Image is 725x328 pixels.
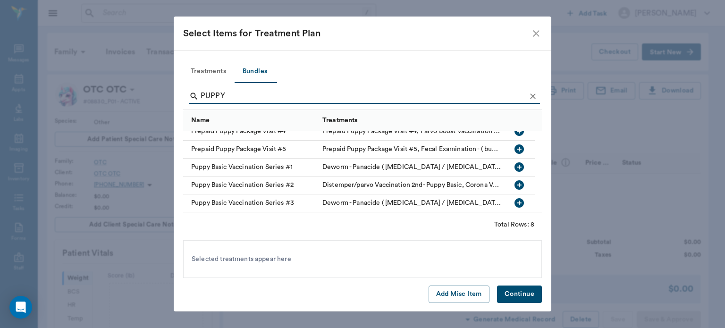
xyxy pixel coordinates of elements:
div: Deworm - Panacide ( Pyrantel / Ivermectin ) - Puppy, Distemper/Parvo Vaccination 1st - Puppy Basi... [322,162,502,172]
div: Prepaid Puppy Package Visit #4, Parvo Boost Vaccination ( Neo Par) 2nd - Prepaid Puppy Package, D... [322,126,502,136]
button: Treatments [183,60,234,83]
div: Name [183,109,318,131]
input: Find a treatment [201,89,526,104]
div: Prepaid Puppy Package Visit #5 [183,141,318,159]
div: Treatments [322,107,358,134]
div: Distemper/parvo Vaccination 2nd- Puppy Basic, Corona Vaccination 1st - Puppy Basic, Bordetella Va... [322,180,502,190]
div: Select Items for Treatment Plan [183,26,531,41]
div: Prepaid Puppy Package Visit #4 [183,123,318,141]
button: Add Misc Item [429,286,489,303]
button: close [531,28,542,39]
div: Name [191,107,210,134]
div: Puppy Basic Vaccination Series #2 [183,177,318,194]
div: Search [189,89,540,106]
div: Total Rows: 8 [494,220,534,229]
div: Puppy Basic Vaccination Series #3 [183,194,318,212]
div: Prepaid Puppy Package Visit #5, Fecal Examination - ( bundled ), Deworm - Panacide ( Pyrantel / I... [322,144,502,154]
button: Continue [497,286,542,303]
div: Puppy Basic Vaccination Series #1 [183,159,318,177]
div: Deworm - Panacide ( Pyrantel / Ivermectin ) - Puppy, Distemper/parvo Vaccination 3rd - Puppy Basi... [322,198,502,208]
span: Selected treatments appear here [192,254,291,264]
button: Clear [526,89,540,103]
div: Open Intercom Messenger [9,296,32,319]
button: Bundles [234,60,276,83]
div: Treatments [318,109,506,131]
